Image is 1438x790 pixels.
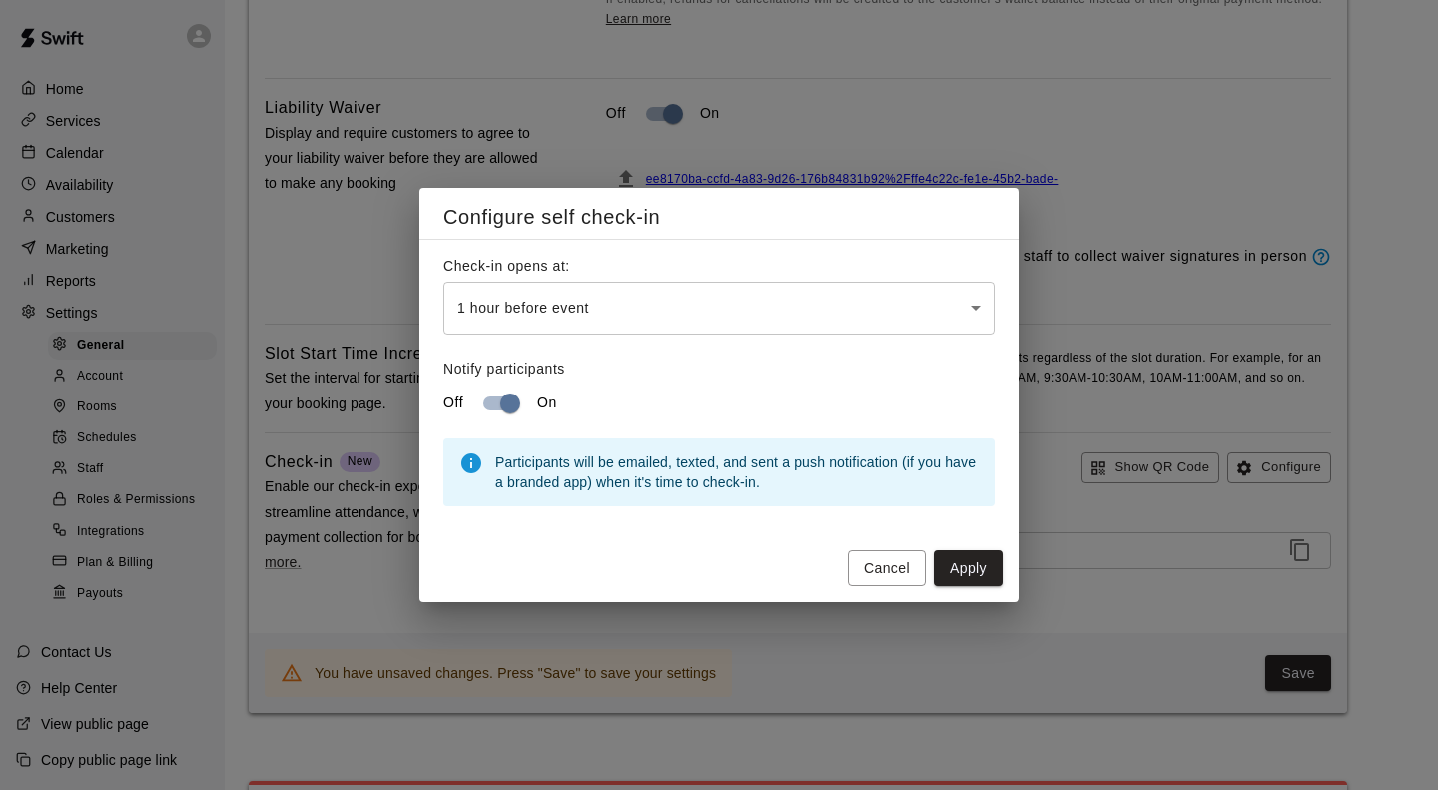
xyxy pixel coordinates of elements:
[443,282,995,335] div: 1 hour before event
[934,550,1003,587] button: Apply
[443,359,995,380] p: Notify participants
[495,444,979,500] div: Participants will be emailed, texted, and sent a push notification (if you have a branded app) wh...
[443,204,995,231] h5: Configure self check-in
[443,256,995,277] p: Check-in opens at:
[848,550,926,587] button: Cancel
[537,393,557,413] p: On
[443,393,463,413] p: Off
